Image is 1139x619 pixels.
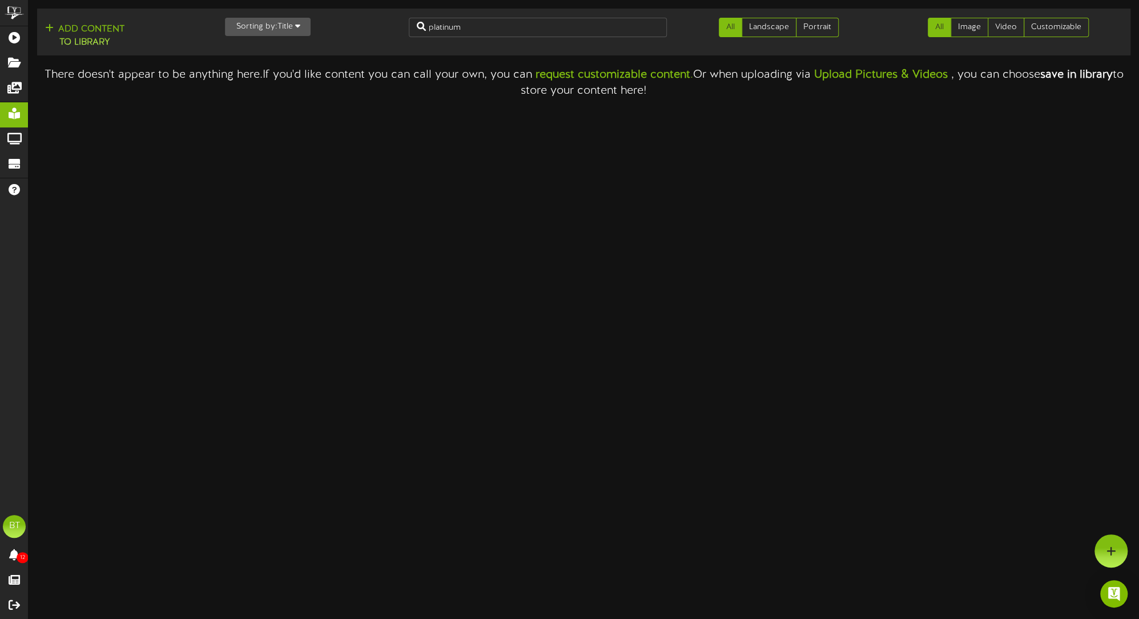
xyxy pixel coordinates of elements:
[1040,69,1113,81] strong: save in library
[928,18,951,37] a: All
[536,69,690,81] strong: request customizable content
[3,515,26,538] div: BT
[1024,18,1089,37] a: Customizable
[409,18,667,37] input: Search Content
[1100,580,1128,608] div: Open Intercom Messenger
[225,18,311,36] button: Sorting by:Title
[719,18,742,37] a: All
[951,18,988,37] a: Image
[17,552,29,563] span: 12
[742,18,796,37] a: Landscape
[532,69,693,81] a: request customizable content.
[988,18,1024,37] a: Video
[29,58,1139,99] div: There doesn't appear to be anything here. If you'd like content you can call your own, you can Or...
[796,18,839,37] a: Portrait
[811,69,951,81] a: Upload Pictures & Videos
[814,69,948,81] strong: Upload Pictures & Videos
[42,22,128,50] button: Add Contentto Library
